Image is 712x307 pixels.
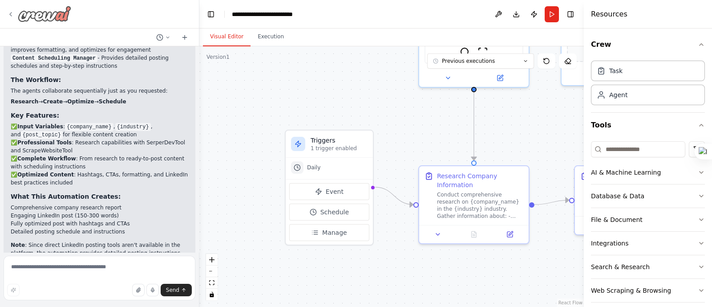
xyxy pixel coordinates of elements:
button: Upload files [132,284,145,296]
a: React Flow attribution [558,300,583,305]
button: toggle interactivity [206,289,218,300]
div: Version 1 [206,53,230,61]
li: → → → [11,98,188,106]
button: Improve this prompt [7,284,20,296]
p: : Since direct LinkedIn posting tools aren't available in the platform, the automation provides d... [11,241,188,289]
button: Schedule [289,204,369,221]
p: 1 trigger enabled [311,145,368,152]
strong: The Workflow: [11,76,61,83]
img: SerperDevTool [460,47,470,57]
div: Triggers1 trigger enabledDailyEventScheduleManage [285,130,374,246]
div: React Flow controls [206,254,218,300]
g: Edge from triggers to 94acaef5-26e9-48d5-a560-7b2a77b3ca76 [375,183,413,209]
h3: Triggers [311,136,368,145]
button: Search & Research [591,255,705,278]
p: ✅ : , , and for flexible content creation ✅ : Research capabilities with SerperDevTool and Scrape... [11,123,188,187]
button: Web Scraping & Browsing [591,279,705,302]
div: Agent [609,90,627,99]
code: {post_topic} [21,131,63,139]
span: Event [326,187,344,196]
strong: Create [43,98,63,105]
li: - Provides detailed posting schedules and step-by-step instructions [11,54,188,70]
g: Edge from 5abba2b8-f711-4e77-b9c4-9a6cd71eb76f to 94acaef5-26e9-48d5-a560-7b2a77b3ca76 [469,92,478,160]
div: Database & Data [591,192,644,201]
button: Execution [251,28,291,46]
button: Integrations [591,232,705,255]
button: Hide left sidebar [205,8,217,20]
div: Task [609,66,623,75]
li: Fully optimized post with hashtags and CTAs [11,220,188,228]
button: Manage [289,224,369,241]
button: Database & Data [591,184,705,208]
div: Integrations [591,239,628,248]
button: fit view [206,277,218,289]
span: Previous executions [442,57,495,65]
div: Research Company Information [437,172,523,189]
button: Crew [591,32,705,57]
button: AI & Machine Learning [591,161,705,184]
div: Research Company InformationConduct comprehensive research on {company_name} in the {industry} in... [418,165,530,244]
h4: Resources [591,9,627,20]
button: Tools [591,113,705,138]
button: Event [289,183,369,200]
li: Engaging LinkedIn post (150-300 words) [11,212,188,220]
li: Comprehensive company research report [11,204,188,212]
strong: Input Variables [17,123,63,130]
button: File & Document [591,208,705,231]
strong: Key Features: [11,112,59,119]
strong: Optimize [67,98,94,105]
g: Edge from 94acaef5-26e9-48d5-a560-7b2a77b3ca76 to 982788d1-7754-4334-9215-d908e5ab88cb [534,196,569,209]
button: Send [161,284,192,296]
strong: What This Automation Creates: [11,193,121,200]
button: Previous executions [427,53,534,69]
button: Click to speak your automation idea [146,284,159,296]
div: Web Scraping & Browsing [591,286,671,295]
code: {company_name} [65,123,113,131]
span: Manage [322,228,347,237]
button: Visual Editor [203,28,251,46]
span: Daily [307,164,320,171]
div: AI & Machine Learning [591,168,661,177]
code: Content Scheduling Manager [11,54,97,62]
div: Conduct comprehensive research on {company_name} in the {industry} industry. Gather information a... [437,191,523,220]
div: Crew [591,57,705,112]
button: Hide right sidebar [564,8,577,20]
p: The agents collaborate sequentially just as you requested: [11,87,188,95]
strong: Schedule [99,98,126,105]
li: Detailed posting schedule and instructions [11,228,188,236]
span: Send [166,287,179,294]
button: Open in side panel [475,73,525,83]
strong: Note [11,242,25,248]
button: Start a new chat [178,32,192,43]
div: File & Document [591,215,643,224]
div: Search & Research [591,262,650,271]
button: zoom out [206,266,218,277]
img: ScrapeWebsiteTool [477,47,488,57]
button: Open in side panel [494,229,525,240]
code: {industry} [115,123,151,131]
strong: Professional Tools [17,139,72,146]
span: Schedule [320,208,349,217]
img: Logo [18,6,71,22]
nav: breadcrumb [232,10,312,19]
strong: Research [11,98,38,105]
button: zoom in [206,254,218,266]
button: Switch to previous chat [153,32,174,43]
strong: Complete Workflow [17,156,76,162]
button: No output available [455,229,493,240]
strong: Optimized Content [17,172,74,178]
